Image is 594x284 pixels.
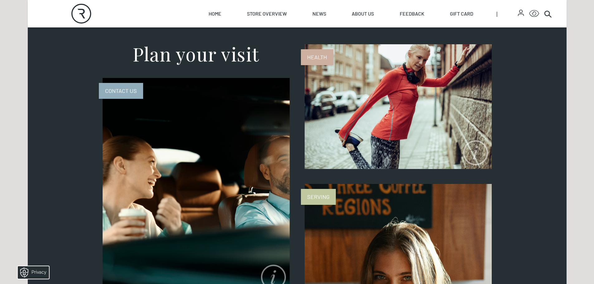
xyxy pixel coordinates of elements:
font: Plan your visit [133,41,259,66]
font: Gift card [450,11,473,17]
font: Health [307,54,327,60]
font: Store overview [247,11,287,17]
font: Contact us [105,87,137,94]
font: Serving [307,193,330,200]
button: Open Accessibility Menu [529,9,539,19]
font: Feedback [400,11,424,17]
font: | [496,10,497,17]
font: About us [352,11,374,17]
iframe: Manage Preferences [6,264,57,281]
font: News [312,11,326,17]
font: Home [209,11,221,17]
